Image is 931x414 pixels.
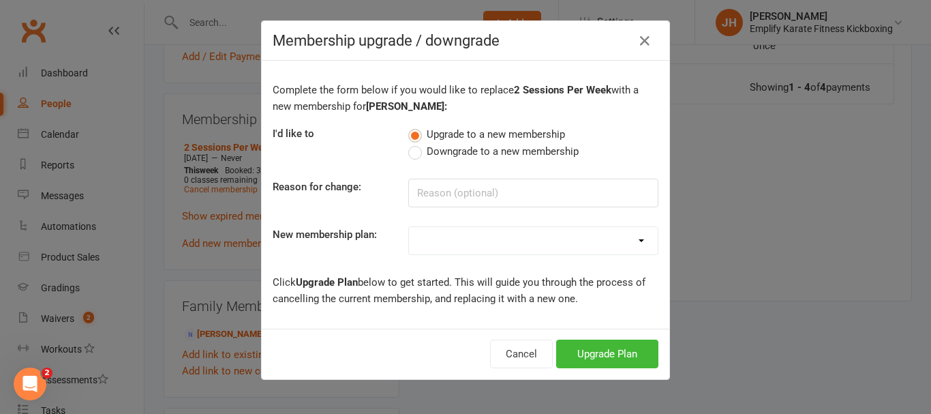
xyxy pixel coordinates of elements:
p: Click below to get started. This will guide you through the process of cancelling the current mem... [273,274,658,307]
label: I'd like to [273,125,314,142]
button: Upgrade Plan [556,340,658,368]
span: 2 [42,368,52,379]
h4: Membership upgrade / downgrade [273,32,658,49]
span: Downgrade to a new membership [427,143,579,158]
b: 2 Sessions Per Week [514,84,611,96]
button: Cancel [490,340,553,368]
label: New membership plan: [273,226,377,243]
p: Complete the form below if you would like to replace with a new membership for [273,82,658,115]
b: Upgrade Plan [296,276,358,289]
iframe: Intercom live chat [14,368,46,400]
span: Upgrade to a new membership [427,126,565,141]
input: Reason (optional) [408,179,658,207]
b: [PERSON_NAME]: [366,100,447,113]
label: Reason for change: [273,179,361,195]
button: Close [634,30,656,52]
